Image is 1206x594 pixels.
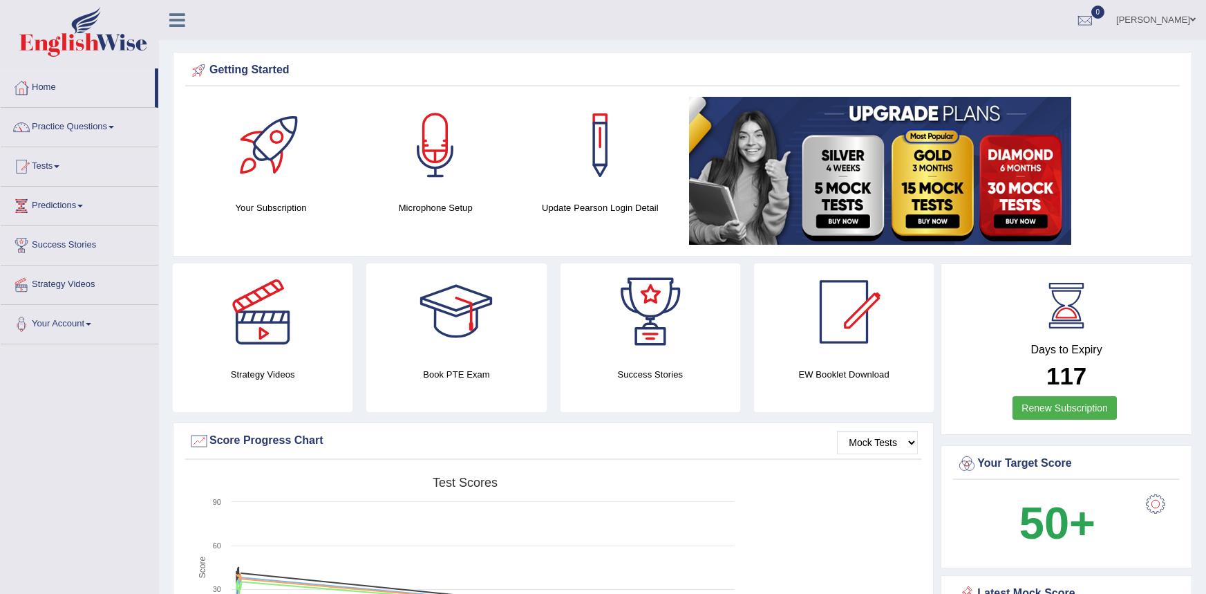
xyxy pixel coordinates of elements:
h4: Your Subscription [196,201,346,215]
img: small5.jpg [689,97,1071,245]
h4: Success Stories [560,367,740,382]
a: Practice Questions [1,108,158,142]
a: Renew Subscription [1012,396,1117,420]
a: Predictions [1,187,158,221]
h4: Update Pearson Login Detail [525,201,675,215]
div: Score Progress Chart [189,431,918,452]
h4: EW Booklet Download [754,367,934,382]
tspan: Test scores [433,476,498,490]
div: Getting Started [189,60,1176,81]
h4: Microphone Setup [360,201,511,215]
b: 117 [1046,362,1086,389]
tspan: Score [198,557,207,579]
text: 60 [213,541,221,550]
text: 30 [213,585,221,593]
a: Your Account [1,305,158,340]
span: 0 [1091,6,1105,19]
h4: Days to Expiry [957,344,1176,356]
b: 50+ [1019,498,1095,548]
h4: Book PTE Exam [366,367,546,382]
h4: Strategy Videos [173,367,352,382]
a: Strategy Videos [1,266,158,300]
div: Your Target Score [957,454,1176,474]
a: Tests [1,147,158,182]
a: Success Stories [1,226,158,261]
a: Home [1,68,155,103]
text: 90 [213,498,221,506]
